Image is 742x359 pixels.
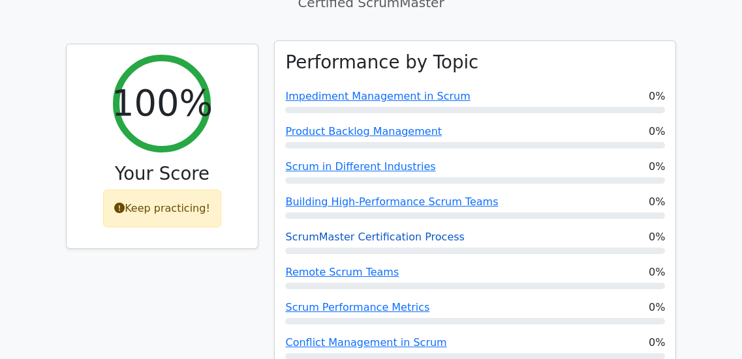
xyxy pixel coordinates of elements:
span: 0% [649,194,665,210]
a: Remote Scrum Teams [285,266,399,278]
a: Product Backlog Management [285,125,442,137]
a: Scrum Performance Metrics [285,301,429,313]
span: 0% [649,124,665,139]
a: ScrumMaster Certification Process [285,231,464,243]
span: 0% [649,159,665,175]
span: 0% [649,335,665,351]
a: Building High-Performance Scrum Teams [285,195,498,208]
div: Keep practicing! [103,190,221,227]
span: 0% [649,229,665,245]
h3: Your Score [77,163,248,184]
span: 0% [649,265,665,280]
a: Impediment Management in Scrum [285,90,470,102]
a: Scrum in Different Industries [285,160,435,173]
h2: 100% [112,82,213,124]
span: 0% [649,300,665,315]
a: Conflict Management in Scrum [285,336,446,349]
span: 0% [649,89,665,104]
h3: Performance by Topic [285,51,478,73]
